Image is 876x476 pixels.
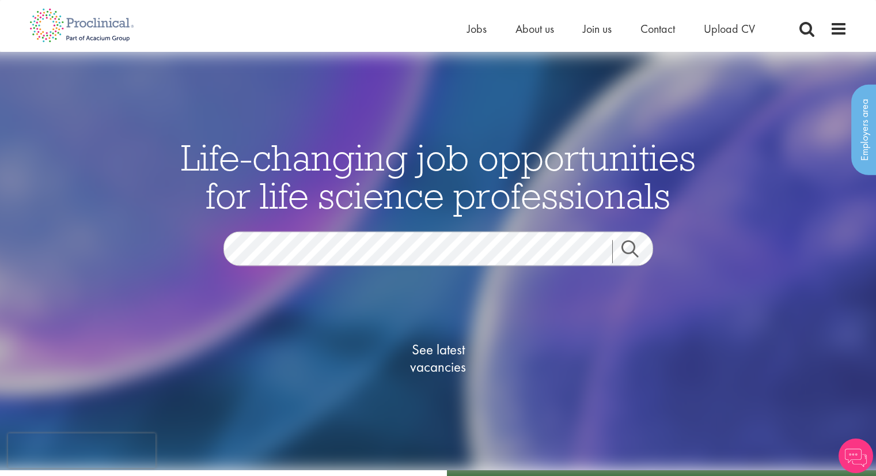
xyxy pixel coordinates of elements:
[8,433,156,468] iframe: reCAPTCHA
[583,21,612,36] a: Join us
[381,341,496,376] span: See latest vacancies
[704,21,755,36] a: Upload CV
[515,21,554,36] a: About us
[181,134,696,218] span: Life-changing job opportunities for life science professionals
[640,21,675,36] a: Contact
[839,439,873,473] img: Chatbot
[612,240,662,263] a: Job search submit button
[467,21,487,36] a: Jobs
[381,295,496,422] a: See latestvacancies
